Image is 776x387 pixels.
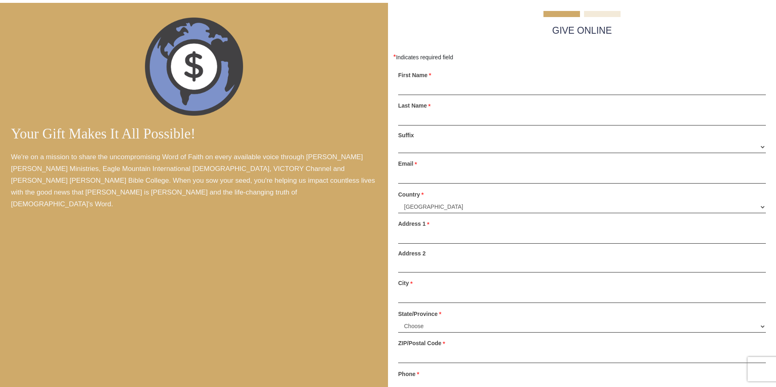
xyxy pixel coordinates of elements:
[393,52,761,63] div: Indicates required field
[398,308,438,320] strong: State/Province
[5,125,383,143] h1: Your Gift Makes It All Possible!
[398,17,766,40] h2: GIVE ONLINE
[398,277,409,289] strong: City
[5,145,383,216] p: We're on a mission to share the uncompromising Word of Faith on every available voice through [PE...
[398,100,427,111] strong: Last Name
[398,248,426,259] strong: Address 2
[398,368,416,380] strong: Phone
[398,189,420,200] strong: Country
[398,337,442,349] strong: ZIP/Postal Code
[143,8,245,125] img: ITV Give Icon
[398,69,427,81] strong: First Name
[398,130,414,141] strong: Suffix
[398,218,426,229] strong: Address 1
[398,158,413,169] strong: Email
